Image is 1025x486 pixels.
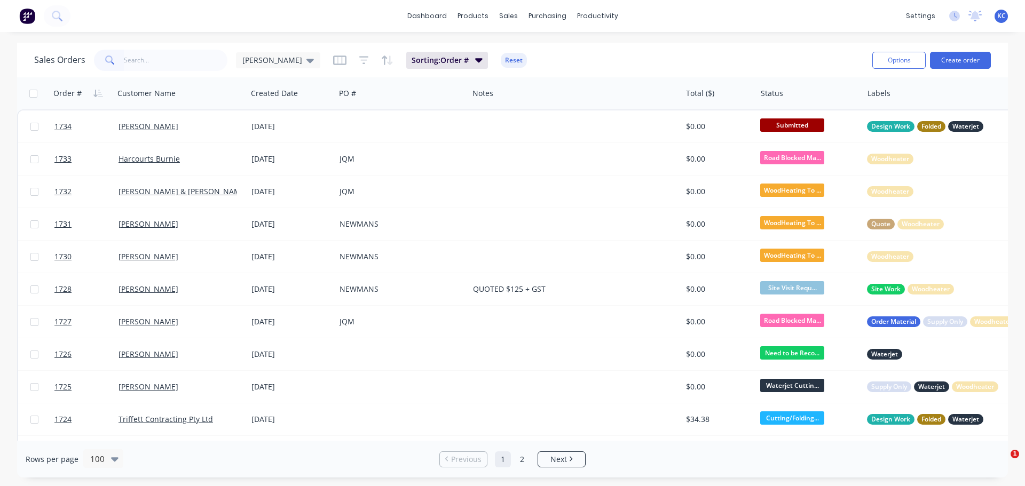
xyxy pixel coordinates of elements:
span: Waterjet [952,121,979,132]
span: Next [550,454,567,465]
span: Design Work [871,414,910,425]
div: [DATE] [251,219,331,229]
a: [PERSON_NAME] [119,219,178,229]
a: 1724 [54,403,119,435]
span: Road Blocked Ma... [760,314,824,327]
span: 1730 [54,251,72,262]
div: $0.00 [686,154,749,164]
img: Factory [19,8,35,24]
div: Order # [53,88,82,99]
span: Woodheater [912,284,950,294]
div: sales [494,8,523,24]
a: [PERSON_NAME] [119,251,178,261]
span: Order Material [871,316,916,327]
span: Submitted [760,118,824,132]
span: 1734 [54,121,72,132]
div: $0.00 [686,316,749,327]
div: $0.00 [686,219,749,229]
div: [DATE] [251,284,331,294]
div: Labels [868,88,890,99]
span: 1728 [54,284,72,294]
span: Previous [451,454,482,465]
div: NEWMANS [340,219,458,229]
span: Woodheater [871,154,909,164]
button: Design WorkFoldedWaterjet [867,414,983,425]
div: $0.00 [686,349,749,360]
button: Woodheater [867,251,913,262]
div: Total ($) [686,88,714,99]
div: products [452,8,494,24]
button: Waterjet [867,349,902,360]
span: 1726 [54,349,72,360]
a: [PERSON_NAME] [119,316,178,326]
div: NEWMANS [340,284,458,294]
span: Woodheater [956,381,994,392]
a: Harcourts Burnie [119,154,180,164]
a: 1727 [54,306,119,338]
span: Woodheater [871,186,909,197]
div: $0.00 [686,121,749,132]
div: Customer Name [117,88,176,99]
button: QuoteWoodheater [867,219,944,229]
span: Site Visit Requ... [760,281,824,294]
a: dashboard [402,8,452,24]
div: NEWMANS [340,251,458,262]
button: Site WorkWoodheater [867,284,954,294]
a: [PERSON_NAME] & [PERSON_NAME] [119,186,248,196]
button: Sorting:Order # [406,52,488,69]
ul: Pagination [435,451,590,467]
button: Options [872,52,926,69]
a: [PERSON_NAME] [119,381,178,392]
iframe: Intercom live chat [989,450,1014,475]
span: WoodHeating To ... [760,249,824,262]
span: WoodHeating To ... [760,184,824,197]
div: JQM [340,186,458,197]
a: [PERSON_NAME] [119,284,178,294]
span: Supply Only [927,316,963,327]
a: 1732 [54,176,119,208]
div: [DATE] [251,349,331,360]
h1: Sales Orders [34,55,85,65]
span: 1733 [54,154,72,164]
a: 1725 [54,371,119,403]
span: Quote [871,219,890,229]
div: $0.00 [686,284,749,294]
span: Sorting: Order # [412,55,469,66]
div: [DATE] [251,316,331,327]
div: Notes [472,88,493,99]
a: 1730 [54,241,119,273]
a: 1728 [54,273,119,305]
span: 1727 [54,316,72,327]
span: 1731 [54,219,72,229]
span: 1725 [54,381,72,392]
a: Previous page [440,454,487,465]
div: JQM [340,154,458,164]
div: purchasing [523,8,572,24]
span: Folded [921,414,941,425]
span: Supply Only [871,381,907,392]
span: [PERSON_NAME] [242,54,302,66]
div: [DATE] [251,154,331,164]
span: Folded [921,121,941,132]
span: Design Work [871,121,910,132]
div: JQM [340,316,458,327]
span: Need to be Reco... [760,346,824,360]
div: [DATE] [251,414,331,425]
span: Woodheater [871,251,909,262]
div: $0.00 [686,381,749,392]
span: Road Blocked Ma... [760,151,824,164]
a: 1722 [54,436,119,468]
div: [DATE] [251,121,331,132]
div: Created Date [251,88,298,99]
span: Site Work [871,284,901,294]
a: 1733 [54,143,119,175]
div: $0.00 [686,251,749,262]
a: Page 2 [514,451,530,467]
a: [PERSON_NAME] [119,349,178,359]
span: Waterjet Cuttin... [760,379,824,392]
button: Woodheater [867,186,913,197]
button: Supply OnlyWaterjetWoodheater [867,381,998,392]
span: Rows per page [26,454,78,465]
button: Order MaterialSupply OnlyWoodheater [867,316,1016,327]
span: WoodHeating To ... [760,216,824,229]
